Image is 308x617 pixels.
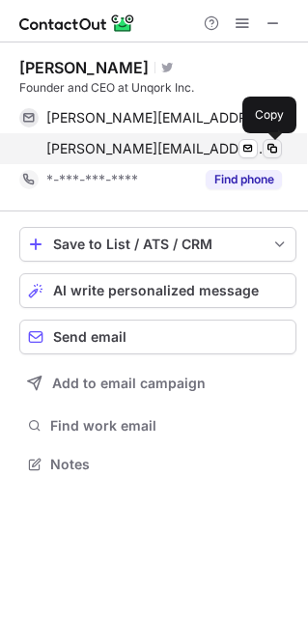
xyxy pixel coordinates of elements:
button: Notes [19,451,296,478]
span: [PERSON_NAME][EMAIL_ADDRESS][PERSON_NAME][DOMAIN_NAME] [46,109,267,126]
button: Reveal Button [206,170,282,189]
button: Send email [19,320,296,354]
span: Add to email campaign [52,376,206,391]
div: [PERSON_NAME] [19,58,149,77]
img: ContactOut v5.3.10 [19,12,135,35]
span: Send email [53,329,126,345]
span: Notes [50,456,289,473]
button: Add to email campaign [19,366,296,401]
span: Find work email [50,417,289,435]
button: save-profile-one-click [19,227,296,262]
button: AI write personalized message [19,273,296,308]
div: Save to List / ATS / CRM [53,237,263,252]
button: Find work email [19,412,296,439]
span: AI write personalized message [53,283,259,298]
div: Founder and CEO at Unqork Inc. [19,79,296,97]
span: [PERSON_NAME][EMAIL_ADDRESS][DOMAIN_NAME] [46,140,267,157]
